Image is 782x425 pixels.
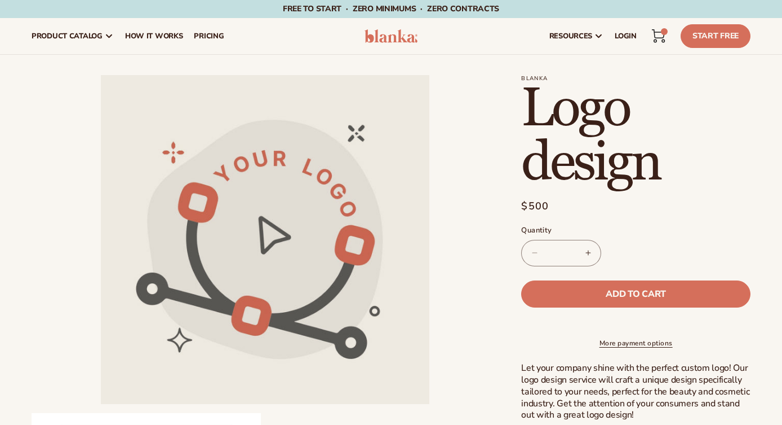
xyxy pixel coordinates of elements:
[119,18,189,54] a: How It Works
[365,29,417,43] img: logo
[521,82,750,190] h1: Logo design
[521,225,750,236] label: Quantity
[664,28,664,35] span: 1
[194,32,224,41] span: pricing
[521,75,750,82] p: Blanka
[125,32,183,41] span: How It Works
[188,18,229,54] a: pricing
[681,24,750,48] a: Start Free
[521,199,549,214] span: $500
[521,338,750,348] a: More payment options
[521,281,750,308] button: Add to cart
[606,290,665,299] span: Add to cart
[549,32,592,41] span: resources
[615,32,637,41] span: LOGIN
[32,32,103,41] span: product catalog
[26,18,119,54] a: product catalog
[283,3,499,14] span: Free to start · ZERO minimums · ZERO contracts
[544,18,609,54] a: resources
[609,18,642,54] a: LOGIN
